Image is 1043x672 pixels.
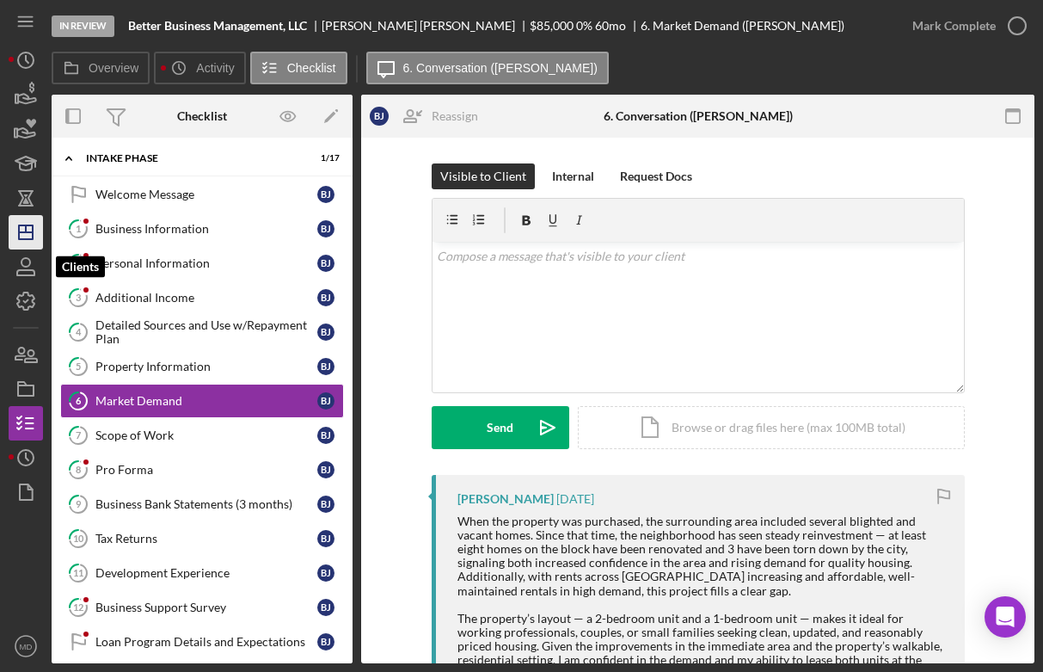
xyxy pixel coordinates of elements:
[95,360,317,373] div: Property Information
[60,281,344,315] a: 3Additional IncomeBJ
[403,61,598,75] label: 6. Conversation ([PERSON_NAME])
[76,464,81,475] tspan: 8
[370,107,389,126] div: B J
[487,406,513,449] div: Send
[76,223,81,234] tspan: 1
[95,497,317,511] div: Business Bank Statements (3 months)
[73,533,84,544] tspan: 10
[552,163,594,189] div: Internal
[60,349,344,384] a: 5Property InformationBJ
[317,392,334,410] div: B J
[250,52,347,84] button: Checklist
[317,633,334,650] div: B J
[60,315,344,349] a: 4Detailed Sources and Use w/Repayment PlanBJ
[530,18,574,33] span: $85,000
[60,453,344,487] a: 8Pro FormaBJ
[317,530,334,547] div: B J
[196,61,234,75] label: Activity
[52,52,150,84] button: Overview
[95,188,317,201] div: Welcome Message
[154,52,245,84] button: Activity
[60,212,344,246] a: 1Business InformationBJ
[76,498,82,509] tspan: 9
[95,601,317,614] div: Business Support Survey
[556,492,594,506] time: 2025-07-31 14:56
[9,629,43,663] button: MD
[317,255,334,272] div: B J
[604,109,793,123] div: 6. Conversation ([PERSON_NAME])
[95,318,317,346] div: Detailed Sources and Use w/Repayment Plan
[912,9,996,43] div: Mark Complete
[432,99,478,133] div: Reassign
[317,358,334,375] div: B J
[317,461,334,478] div: B J
[457,492,554,506] div: [PERSON_NAME]
[76,292,81,303] tspan: 3
[317,186,334,203] div: B J
[641,19,844,33] div: 6. Market Demand ([PERSON_NAME])
[86,153,297,163] div: Intake Phase
[177,109,227,123] div: Checklist
[317,289,334,306] div: B J
[76,395,82,406] tspan: 6
[366,52,609,84] button: 6. Conversation ([PERSON_NAME])
[73,601,83,613] tspan: 12
[317,564,334,582] div: B J
[60,177,344,212] a: Welcome MessageBJ
[95,394,317,408] div: Market Demand
[60,521,344,556] a: 10Tax ReturnsBJ
[576,19,592,33] div: 0 %
[89,61,138,75] label: Overview
[322,19,530,33] div: [PERSON_NAME] [PERSON_NAME]
[361,99,495,133] button: BJReassign
[611,163,701,189] button: Request Docs
[76,257,81,268] tspan: 2
[440,163,526,189] div: Visible to Client
[317,220,334,237] div: B J
[620,163,692,189] div: Request Docs
[432,406,569,449] button: Send
[60,556,344,590] a: 11Development ExperienceBJ
[95,428,317,442] div: Scope of Work
[595,19,626,33] div: 60 mo
[95,566,317,580] div: Development Experience
[128,19,307,33] b: Better Business Management, LLC
[317,599,334,616] div: B J
[95,532,317,546] div: Tax Returns
[73,567,83,578] tspan: 11
[60,590,344,625] a: 12Business Support SurveyBJ
[60,487,344,521] a: 9Business Bank Statements (3 months)BJ
[60,246,344,281] a: 2Personal InformationBJ
[95,222,317,236] div: Business Information
[95,635,317,649] div: Loan Program Details and Expectations
[985,596,1026,638] div: Open Intercom Messenger
[287,61,336,75] label: Checklist
[20,642,33,651] text: MD
[895,9,1034,43] button: Mark Complete
[309,153,340,163] div: 1 / 17
[76,326,82,337] tspan: 4
[76,429,82,441] tspan: 7
[60,418,344,453] a: 7Scope of WorkBJ
[543,163,603,189] button: Internal
[52,15,114,37] div: In Review
[60,625,344,659] a: Loan Program Details and ExpectationsBJ
[60,384,344,418] a: 6Market DemandBJ
[95,291,317,305] div: Additional Income
[95,463,317,477] div: Pro Forma
[76,361,81,372] tspan: 5
[432,163,535,189] button: Visible to Client
[317,496,334,513] div: B J
[317,324,334,341] div: B J
[95,256,317,270] div: Personal Information
[317,427,334,444] div: B J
